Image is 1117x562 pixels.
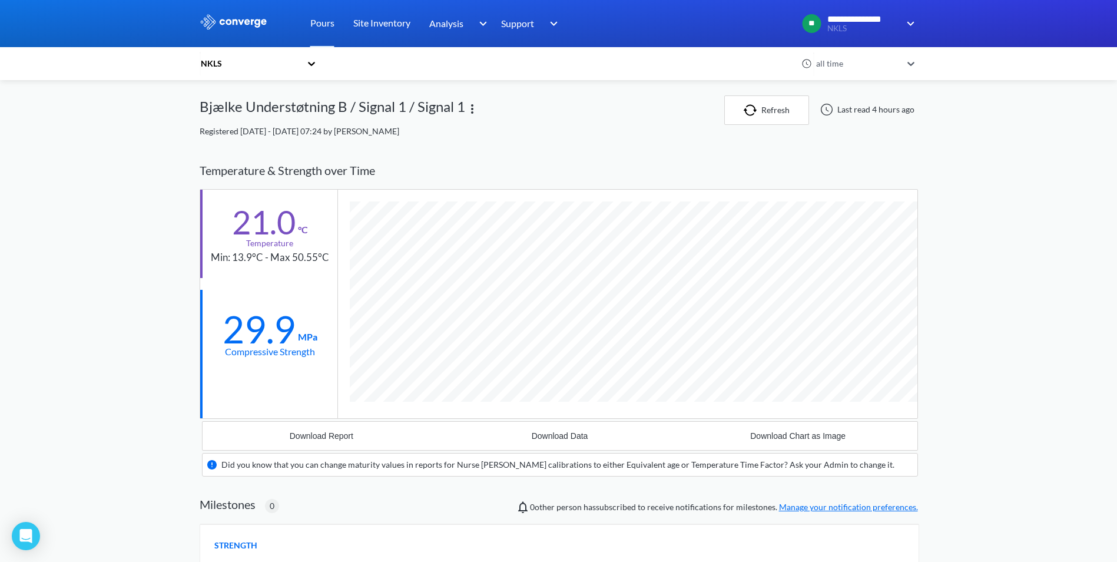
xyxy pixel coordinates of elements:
div: Download Data [532,431,588,441]
h2: Milestones [200,497,256,511]
button: Download Chart as Image [679,422,917,450]
div: Compressive Strength [225,344,315,359]
div: Open Intercom Messenger [12,522,40,550]
button: Refresh [724,95,809,125]
span: 0 [270,500,274,513]
button: Download Report [203,422,441,450]
img: icon-refresh.svg [744,104,761,116]
div: Min: 13.9°C - Max 50.55°C [211,250,329,266]
img: notifications-icon.svg [516,500,530,514]
span: Analysis [429,16,463,31]
div: Download Chart as Image [750,431,846,441]
img: logo_ewhite.svg [200,14,268,29]
div: all time [813,57,901,70]
span: 0 other [530,502,555,512]
span: NKLS [827,24,899,33]
a: Manage your notification preferences. [779,502,918,512]
div: Bjælke Understøtning B / Signal 1 / Signal 1 [200,95,465,125]
span: Registered [DATE] - [DATE] 07:24 by [PERSON_NAME] [200,126,399,136]
div: Temperature & Strength over Time [200,152,918,189]
span: STRENGTH [214,539,257,552]
span: Support [501,16,534,31]
div: Last read 4 hours ago [814,103,918,117]
button: Download Data [440,422,679,450]
div: 21.0 [232,207,296,237]
div: Download Report [290,431,353,441]
img: downArrow.svg [471,16,490,31]
div: Did you know that you can change maturity values in reports for Nurse [PERSON_NAME] calibrations ... [221,458,894,471]
img: downArrow.svg [899,16,918,31]
div: NKLS [200,57,301,70]
img: more.svg [465,102,479,116]
div: Temperature [246,237,293,250]
span: person has subscribed to receive notifications for milestones. [530,501,918,514]
img: downArrow.svg [542,16,561,31]
img: icon-clock.svg [801,58,812,69]
div: 29.9 [223,315,296,344]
